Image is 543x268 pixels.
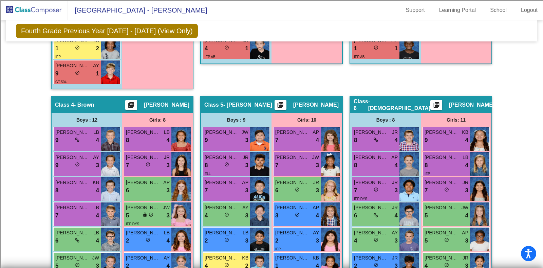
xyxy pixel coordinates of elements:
[164,154,170,161] span: JR
[126,136,129,145] span: 8
[93,154,99,161] span: AY
[224,237,229,242] span: do_not_disturb_alt
[354,197,367,201] span: IEP DYS
[275,204,309,211] span: [PERSON_NAME]
[126,129,160,136] span: [PERSON_NAME]
[465,186,468,195] span: 3
[3,182,540,188] div: Home
[93,229,99,236] span: LB
[96,44,99,53] span: 2
[3,188,540,194] div: CANCEL
[293,102,339,108] span: [PERSON_NAME]
[425,211,428,220] span: 5
[354,98,368,112] span: Class 6
[354,186,357,195] span: 7
[55,136,58,145] span: 9
[205,154,239,161] span: [PERSON_NAME]
[3,47,540,53] div: Sign out
[3,164,540,170] div: SAVE AND GO HOME
[205,44,208,53] span: 4
[395,161,398,170] span: 4
[430,100,442,110] button: Print Students Details
[223,102,272,108] span: - [PERSON_NAME]
[391,154,398,161] span: AP
[55,186,58,195] span: 8
[3,22,540,28] div: Sort New > Old
[275,100,286,110] button: Print Students Details
[3,213,540,219] div: BOOK
[55,154,89,161] span: [PERSON_NAME]
[96,161,99,170] span: 3
[55,62,89,69] span: [PERSON_NAME]
[245,44,248,53] span: 1
[313,204,319,211] span: AP
[205,179,239,186] span: [PERSON_NAME]
[3,28,540,34] div: Move To ...
[3,225,540,231] div: JOURNAL
[245,211,248,220] span: 3
[374,187,378,192] span: do_not_disturb_alt
[3,102,540,108] div: Journal
[205,254,239,262] span: [PERSON_NAME]
[75,263,80,267] span: do_not_disturb_alt
[242,204,248,211] span: AY
[224,212,229,217] span: do_not_disturb_alt
[163,179,170,186] span: AP
[465,161,468,170] span: 4
[395,236,398,245] span: 3
[271,113,342,127] div: Girls: 10
[167,161,170,170] span: 3
[96,211,99,220] span: 4
[243,229,248,236] span: LB
[465,236,468,245] span: 3
[146,237,150,242] span: do_not_disturb_alt
[205,172,211,176] span: ELL
[462,129,468,136] span: KB
[3,170,540,176] div: DELETE
[3,120,540,126] div: Television/Radio
[449,102,494,108] span: [PERSON_NAME]
[3,231,540,237] div: MORE
[205,161,208,170] span: 8
[3,16,540,22] div: Sort A > Z
[392,254,398,262] span: JR
[3,108,540,114] div: Magazine
[126,222,139,226] span: IEP DYS
[354,204,388,211] span: [PERSON_NAME]
[392,204,398,211] span: JR
[3,176,540,182] div: Move to ...
[245,161,248,170] span: 3
[421,113,491,127] div: Girls: 11
[465,136,468,145] span: 4
[126,211,129,220] span: 5
[3,77,540,83] div: Download
[163,204,170,211] span: JW
[146,162,150,167] span: do_not_disturb_alt
[313,229,319,236] span: AY
[374,263,378,267] span: do_not_disturb_alt
[96,136,99,145] span: 4
[242,179,248,186] span: AP
[245,186,248,195] span: 3
[425,204,458,211] span: [PERSON_NAME]
[295,212,300,217] span: do_not_disturb_alt
[354,236,357,245] span: 4
[395,136,398,145] span: 4
[243,154,248,161] span: JR
[425,161,428,170] span: 8
[425,129,458,136] span: [PERSON_NAME]
[313,129,319,136] span: AP
[463,179,468,186] span: JR
[55,44,58,53] span: 1
[3,59,540,65] div: Move To ...
[3,194,540,200] div: MOVE
[55,211,58,220] span: 7
[55,204,89,211] span: [PERSON_NAME]
[275,179,309,186] span: [PERSON_NAME]
[374,45,378,50] span: do_not_disturb_alt
[164,129,170,136] span: LB
[392,229,398,236] span: AY
[205,186,208,195] span: 7
[126,186,129,195] span: 6
[55,55,61,59] span: IEP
